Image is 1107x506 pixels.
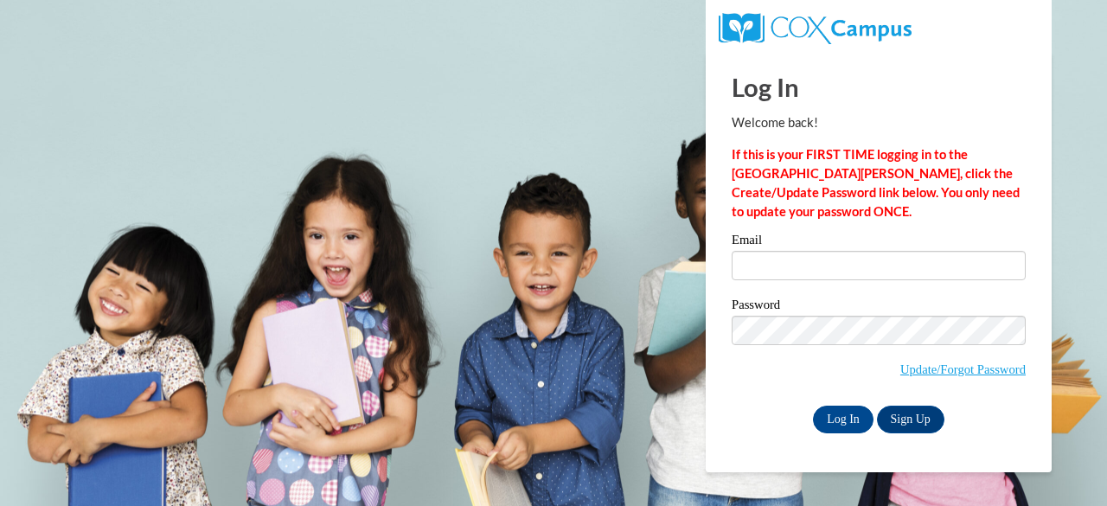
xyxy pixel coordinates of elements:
[877,406,944,433] a: Sign Up
[732,298,1026,316] label: Password
[813,406,873,433] input: Log In
[732,234,1026,251] label: Email
[900,362,1026,376] a: Update/Forgot Password
[732,69,1026,105] h1: Log In
[719,13,912,44] img: COX Campus
[719,20,912,35] a: COX Campus
[732,147,1020,219] strong: If this is your FIRST TIME logging in to the [GEOGRAPHIC_DATA][PERSON_NAME], click the Create/Upd...
[732,113,1026,132] p: Welcome back!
